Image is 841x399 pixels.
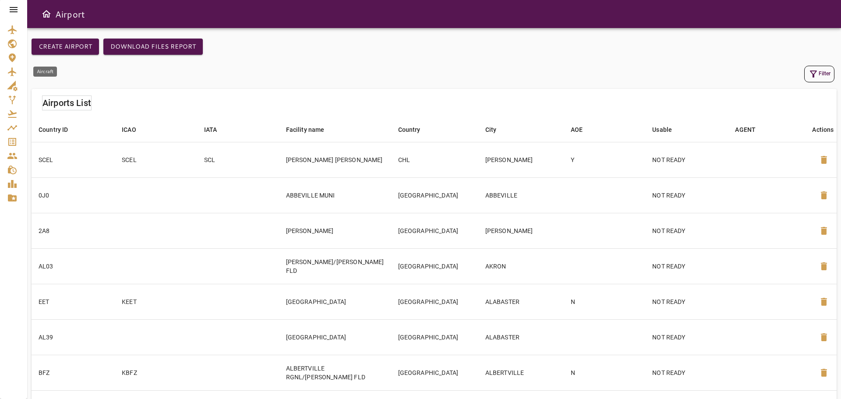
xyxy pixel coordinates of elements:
[38,5,55,23] button: Open drawer
[32,39,99,55] button: Create airport
[819,332,829,343] span: delete
[819,367,829,378] span: delete
[39,124,80,135] span: Country ID
[103,39,203,55] button: Download Files Report
[279,284,391,319] td: [GEOGRAPHIC_DATA]
[652,368,721,377] p: NOT READY
[279,319,391,355] td: [GEOGRAPHIC_DATA]
[652,226,721,235] p: NOT READY
[122,124,148,135] span: ICAO
[32,319,115,355] td: AL39
[286,124,336,135] span: Facility name
[279,142,391,177] td: [PERSON_NAME] [PERSON_NAME]
[819,261,829,272] span: delete
[652,191,721,200] p: NOT READY
[652,262,721,271] p: NOT READY
[819,226,829,236] span: delete
[32,142,115,177] td: SCEL
[122,124,136,135] div: ICAO
[391,142,478,177] td: CHL
[115,355,197,390] td: KBFZ
[39,124,68,135] div: Country ID
[571,124,594,135] span: AOE
[32,248,115,284] td: AL03
[564,355,646,390] td: N
[485,124,508,135] span: City
[478,177,564,213] td: ABBEVILLE
[564,142,646,177] td: Y
[55,7,85,21] h6: Airport
[279,355,391,390] td: ALBERTVILLE RGNL/[PERSON_NAME] FLD
[32,177,115,213] td: 0J0
[813,291,834,312] button: Delete Airport
[813,327,834,348] button: Delete Airport
[32,284,115,319] td: EET
[652,124,683,135] span: Usable
[813,149,834,170] button: Delete Airport
[32,355,115,390] td: BFZ
[391,177,478,213] td: [GEOGRAPHIC_DATA]
[652,155,721,164] p: NOT READY
[813,220,834,241] button: Delete Airport
[42,96,91,110] h6: Airports List
[478,319,564,355] td: ALABASTER
[286,124,325,135] div: Facility name
[478,355,564,390] td: ALBERTVILLE
[478,284,564,319] td: ALABASTER
[478,142,564,177] td: [PERSON_NAME]
[391,213,478,248] td: [GEOGRAPHIC_DATA]
[735,124,756,135] div: AGENT
[279,213,391,248] td: [PERSON_NAME]
[115,284,197,319] td: KEET
[652,297,721,306] p: NOT READY
[485,124,497,135] div: City
[391,319,478,355] td: [GEOGRAPHIC_DATA]
[735,124,767,135] span: AGENT
[279,248,391,284] td: [PERSON_NAME]/[PERSON_NAME] FLD
[813,185,834,206] button: Delete Airport
[33,67,57,77] div: Aircraft
[197,142,279,177] td: SCL
[398,124,432,135] span: Country
[813,256,834,277] button: Delete Airport
[391,248,478,284] td: [GEOGRAPHIC_DATA]
[391,284,478,319] td: [GEOGRAPHIC_DATA]
[813,362,834,383] button: Delete Airport
[391,355,478,390] td: [GEOGRAPHIC_DATA]
[804,66,834,82] button: Filter
[819,190,829,201] span: delete
[398,124,420,135] div: Country
[819,155,829,165] span: delete
[652,124,672,135] div: Usable
[478,213,564,248] td: [PERSON_NAME]
[564,284,646,319] td: N
[204,124,217,135] div: IATA
[115,142,197,177] td: SCEL
[652,333,721,342] p: NOT READY
[478,248,564,284] td: AKRON
[204,124,229,135] span: IATA
[32,213,115,248] td: 2A8
[819,297,829,307] span: delete
[279,177,391,213] td: ABBEVILLE MUNI
[571,124,583,135] div: AOE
